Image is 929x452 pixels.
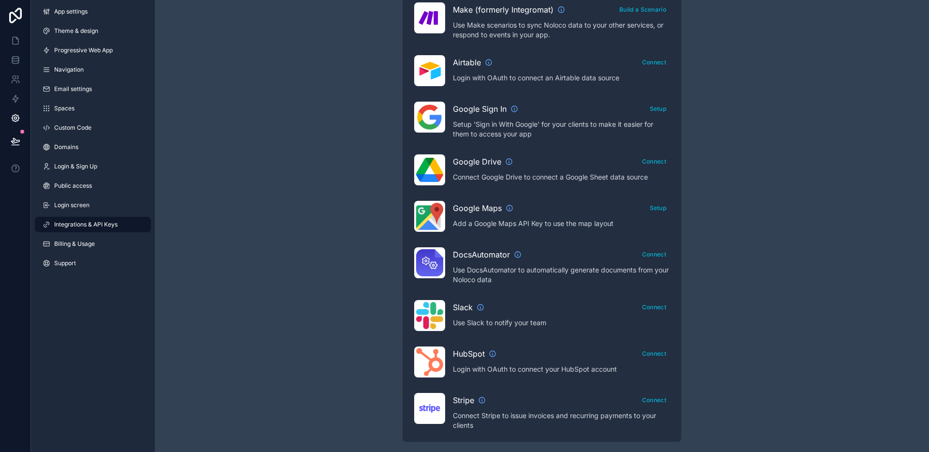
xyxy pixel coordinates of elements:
[416,249,443,276] img: DocsAutomator
[453,103,507,115] span: Google Sign In
[35,197,151,213] a: Login screen
[453,219,670,228] p: Add a Google Maps API Key to use the map layout
[54,240,95,248] span: Billing & Usage
[54,259,76,267] span: Support
[453,57,481,68] span: Airtable
[54,8,88,15] span: App settings
[639,393,670,407] button: Connect
[54,27,98,35] span: Theme & design
[416,104,443,131] img: Google Sign In
[453,120,670,139] p: Setup 'Sign in With Google' for your clients to make it easier for them to access your app
[639,247,670,261] button: Connect
[453,73,670,83] p: Login with OAuth to connect an Airtable data source
[54,85,92,93] span: Email settings
[639,394,670,404] a: Connect
[453,364,670,374] p: Login with OAuth to connect your HubSpot account
[416,62,443,80] img: Airtable
[616,4,670,14] a: Build a Scenario
[416,348,443,376] img: HubSpot
[639,55,670,69] button: Connect
[453,301,473,313] span: Slack
[54,163,97,170] span: Login & Sign Up
[35,43,151,58] a: Progressive Web App
[54,143,78,151] span: Domains
[646,102,670,116] button: Setup
[639,249,670,258] a: Connect
[646,103,670,113] a: Setup
[35,81,151,97] a: Email settings
[35,139,151,155] a: Domains
[35,159,151,174] a: Login & Sign Up
[639,348,670,358] a: Connect
[54,201,90,209] span: Login screen
[453,249,510,260] span: DocsAutomator
[453,156,501,167] span: Google Drive
[639,347,670,361] button: Connect
[35,4,151,19] a: App settings
[35,256,151,271] a: Support
[616,2,670,16] button: Build a Scenario
[416,402,443,415] img: Stripe
[639,156,670,166] a: Connect
[54,221,118,228] span: Integrations & API Keys
[35,62,151,77] a: Navigation
[646,201,670,215] button: Setup
[646,202,670,212] a: Setup
[35,178,151,194] a: Public access
[54,182,92,190] span: Public access
[54,124,91,132] span: Custom Code
[35,236,151,252] a: Billing & Usage
[35,217,151,232] a: Integrations & API Keys
[416,4,443,31] img: Make (formerly Integromat)
[453,202,502,214] span: Google Maps
[416,158,443,182] img: Google Drive
[416,203,443,230] img: Google Maps
[453,4,554,15] span: Make (formerly Integromat)
[453,265,670,285] p: Use DocsAutomator to automatically generate documents from your Noloco data
[639,57,670,66] a: Connect
[35,23,151,39] a: Theme & design
[639,300,670,314] button: Connect
[639,154,670,168] button: Connect
[54,105,75,112] span: Spaces
[54,46,113,54] span: Progressive Web App
[453,411,670,430] p: Connect Stripe to issue invoices and recurring payments to your clients
[453,348,485,360] span: HubSpot
[35,101,151,116] a: Spaces
[54,66,84,74] span: Navigation
[639,301,670,311] a: Connect
[453,318,670,328] p: Use Slack to notify your team
[416,302,443,329] img: Slack
[35,120,151,136] a: Custom Code
[453,172,670,182] p: Connect Google Drive to connect a Google Sheet data source
[453,394,474,406] span: Stripe
[453,20,670,40] p: Use Make scenarios to sync Noloco data to your other services, or respond to events in your app.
